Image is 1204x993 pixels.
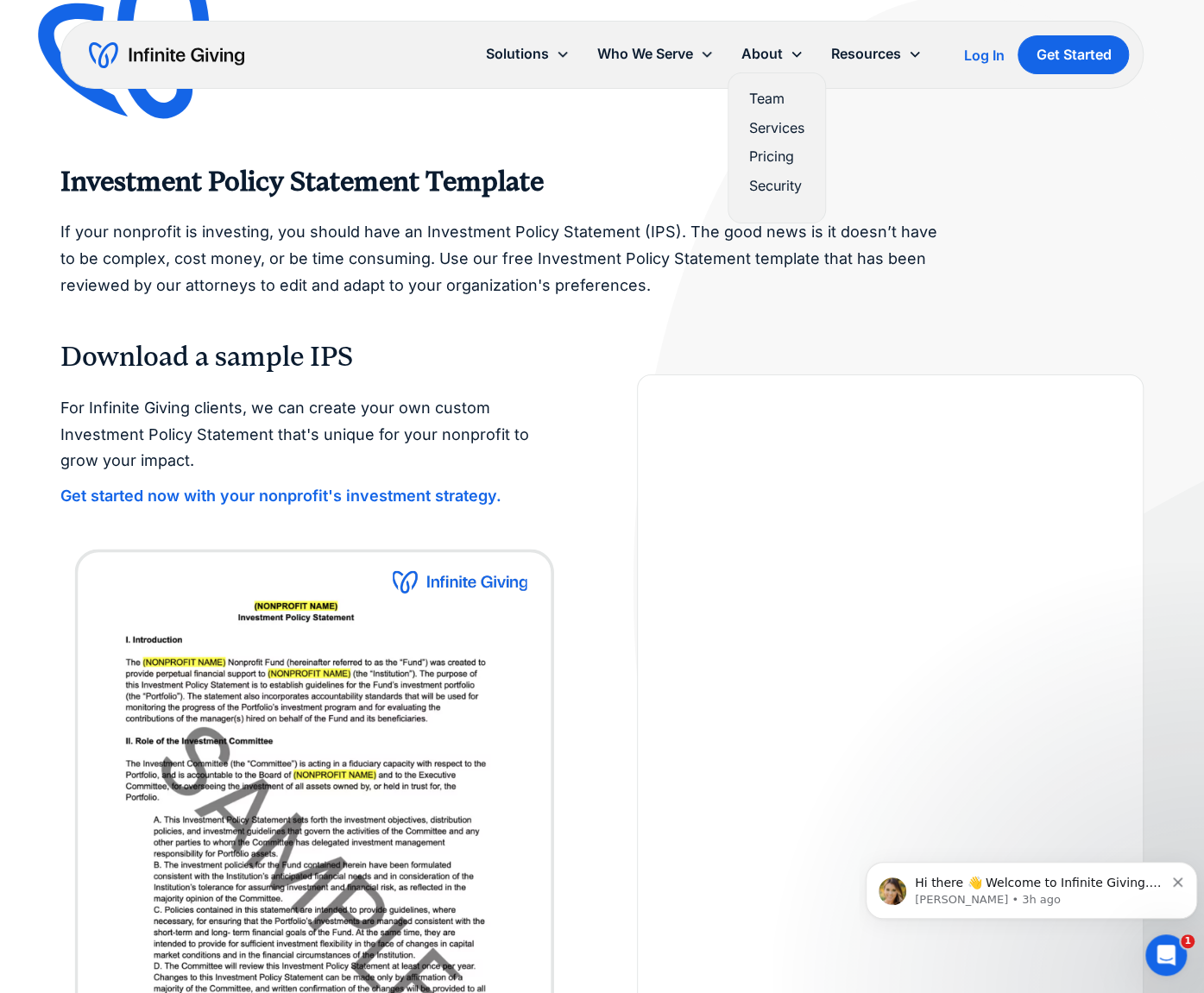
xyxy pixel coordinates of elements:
[60,487,501,505] a: Get started now with your nonprofit's investment strategy.
[817,35,936,72] div: Resources
[1145,934,1187,976] iframe: Intercom live chat
[1018,35,1129,74] a: Get Started
[89,41,244,69] a: home
[728,72,826,223] nav: About
[831,42,901,66] div: Resources
[749,174,804,198] a: Security
[583,35,728,72] div: Who We Serve
[60,219,944,299] p: If your nonprofit is investing, you should have an Investment Policy Statement (IPS). The good ne...
[741,42,783,66] div: About
[597,42,693,66] div: Who We Serve
[749,116,804,140] a: Services
[486,42,549,66] div: Solutions
[749,87,804,110] a: Team
[859,826,1204,946] iframe: Intercom notifications message
[963,45,1004,66] a: Log In
[60,395,568,475] p: For Infinite Giving clients, we can create your own custom Investment Policy Statement that's uni...
[60,487,501,505] strong: Get started now with your nonprofit's investment strategy.
[963,48,1004,62] div: Log In
[749,145,804,168] a: Pricing
[60,166,544,198] strong: Investment Policy Statement Template
[60,340,1144,374] h3: Download a sample IPS
[1181,934,1195,948] span: 1
[728,35,817,72] div: About
[472,35,583,72] div: Solutions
